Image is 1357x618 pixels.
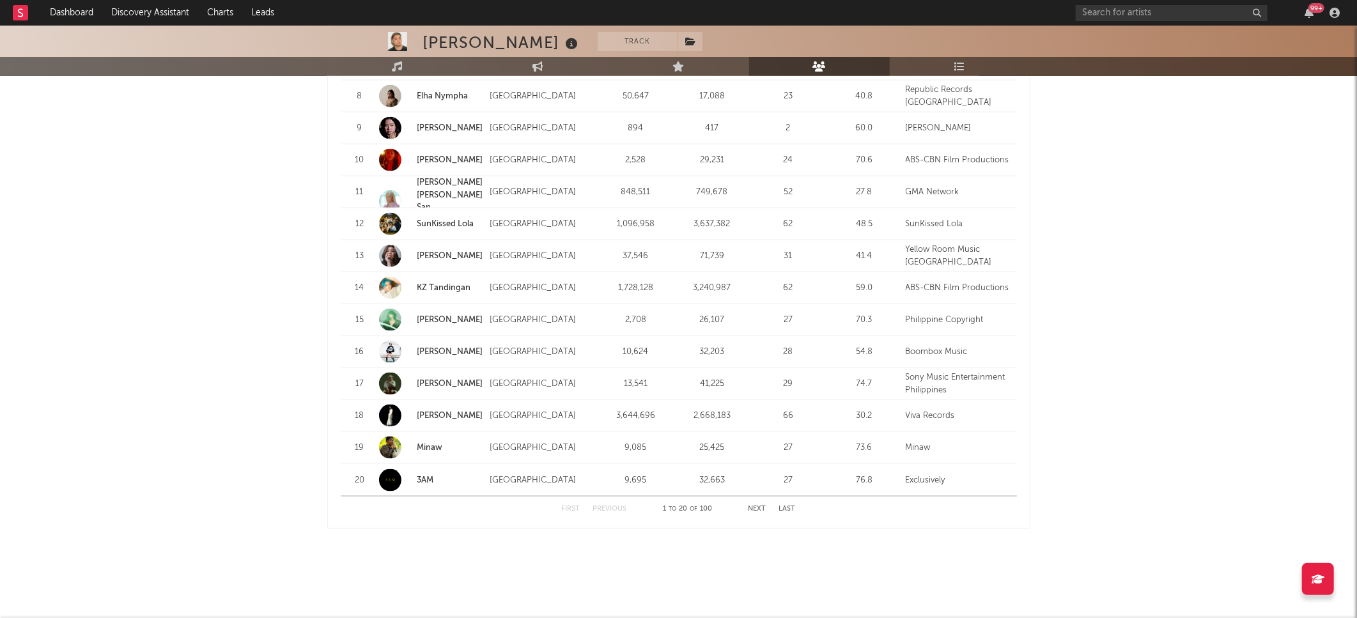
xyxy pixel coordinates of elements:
[562,506,580,513] button: First
[669,506,676,512] span: to
[753,250,823,263] div: 31
[417,284,471,292] a: KZ Tandingan
[417,92,469,100] a: Elha Nympha
[906,442,1011,454] div: Minaw
[677,378,747,390] div: 41,225
[347,122,373,135] div: 9
[830,186,899,199] div: 27.8
[490,442,594,454] div: [GEOGRAPHIC_DATA]
[379,341,484,363] a: [PERSON_NAME]
[417,316,483,324] a: [PERSON_NAME]
[601,410,671,422] div: 3,644,696
[601,314,671,327] div: 2,708
[379,405,484,427] a: [PERSON_NAME]
[347,474,373,487] div: 20
[906,474,1011,487] div: Exclusively
[598,32,678,51] button: Track
[601,154,671,167] div: 2,528
[753,90,823,103] div: 23
[601,90,671,103] div: 50,647
[830,442,899,454] div: 73.6
[490,218,594,231] div: [GEOGRAPHIC_DATA]
[906,243,1011,268] div: Yellow Room Music [GEOGRAPHIC_DATA]
[677,154,747,167] div: 29,231
[753,378,823,390] div: 29
[653,502,723,517] div: 1 20 100
[347,410,373,422] div: 18
[417,178,483,224] a: [PERSON_NAME] [PERSON_NAME] San [PERSON_NAME]
[490,314,594,327] div: [GEOGRAPHIC_DATA]
[601,442,671,454] div: 9,085
[677,282,747,295] div: 3,240,987
[417,412,483,420] a: [PERSON_NAME]
[379,117,484,139] a: [PERSON_NAME]
[677,218,747,231] div: 3,637,382
[417,156,483,164] a: [PERSON_NAME]
[417,220,474,228] a: SunKissed Lola
[779,506,796,513] button: Last
[677,90,747,103] div: 17,088
[748,506,766,513] button: Next
[379,245,484,267] a: [PERSON_NAME]
[753,410,823,422] div: 66
[753,122,823,135] div: 2
[677,314,747,327] div: 26,107
[417,380,483,388] a: [PERSON_NAME]
[347,250,373,263] div: 13
[830,282,899,295] div: 59.0
[830,474,899,487] div: 76.8
[417,252,483,260] a: [PERSON_NAME]
[753,282,823,295] div: 62
[347,346,373,359] div: 16
[1076,5,1268,21] input: Search for artists
[601,282,671,295] div: 1,728,128
[830,154,899,167] div: 70.6
[753,218,823,231] div: 62
[490,474,594,487] div: [GEOGRAPHIC_DATA]
[379,176,484,226] a: [PERSON_NAME] [PERSON_NAME] San [PERSON_NAME]
[690,506,697,512] span: of
[906,282,1011,295] div: ABS-CBN Film Productions
[417,476,434,484] a: 3AM
[830,378,899,390] div: 74.7
[906,186,1011,199] div: GMA Network
[830,122,899,135] div: 60.0
[601,346,671,359] div: 10,624
[830,346,899,359] div: 54.8
[347,90,373,103] div: 8
[677,346,747,359] div: 32,203
[906,218,1011,231] div: SunKissed Lola
[677,410,747,422] div: 2,668,183
[490,90,594,103] div: [GEOGRAPHIC_DATA]
[830,90,899,103] div: 40.8
[490,346,594,359] div: [GEOGRAPHIC_DATA]
[906,314,1011,327] div: Philippine Copyright
[906,346,1011,359] div: Boombox Music
[906,410,1011,422] div: Viva Records
[677,442,747,454] div: 25,425
[677,250,747,263] div: 71,739
[753,154,823,167] div: 24
[830,250,899,263] div: 41.4
[601,378,671,390] div: 13,541
[830,314,899,327] div: 70.3
[601,186,671,199] div: 848,511
[490,250,594,263] div: [GEOGRAPHIC_DATA]
[753,442,823,454] div: 27
[347,186,373,199] div: 11
[490,378,594,390] div: [GEOGRAPHIC_DATA]
[423,32,582,53] div: [PERSON_NAME]
[347,154,373,167] div: 10
[490,154,594,167] div: [GEOGRAPHIC_DATA]
[830,218,899,231] div: 48.5
[601,218,671,231] div: 1,096,958
[593,506,627,513] button: Previous
[601,250,671,263] div: 37,546
[490,410,594,422] div: [GEOGRAPHIC_DATA]
[677,474,747,487] div: 32,663
[417,348,483,356] a: [PERSON_NAME]
[347,314,373,327] div: 15
[677,186,747,199] div: 749,678
[601,474,671,487] div: 9,695
[906,122,1011,135] div: [PERSON_NAME]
